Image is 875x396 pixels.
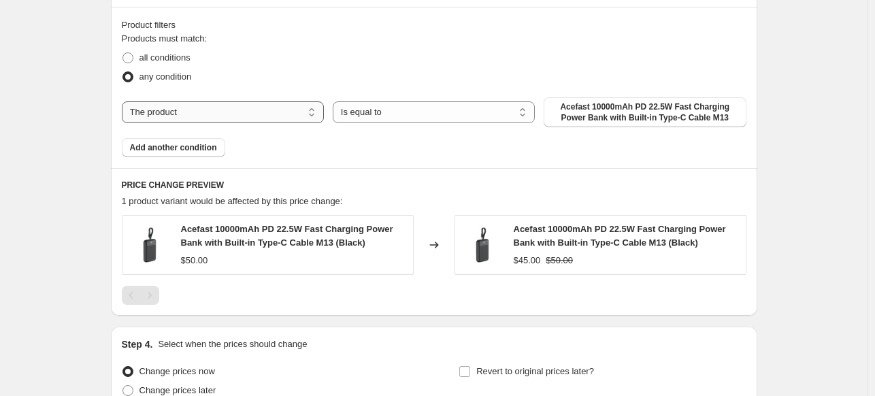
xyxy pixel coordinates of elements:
span: Add another condition [130,142,217,153]
h2: Step 4. [122,337,153,351]
div: Product filters [122,18,746,32]
span: Change prices later [139,385,216,395]
span: Revert to original prices later? [476,366,594,376]
button: Acefast 10000mAh PD 22.5W Fast Charging Power Bank with Built-in Type-C Cable M13 [544,97,746,127]
button: Add another condition [122,138,225,157]
span: 1 product variant would be affected by this price change: [122,196,343,206]
img: Acefast_10000mAh_PD_22.5W_Fast_Charging_Power_Bank_with_Built-in_Type-C_Cable_M13_80x.jpg [462,225,503,265]
h6: PRICE CHANGE PREVIEW [122,180,746,191]
span: Acefast 10000mAh PD 22.5W Fast Charging Power Bank with Built-in Type-C Cable M13 [552,101,738,123]
p: Select when the prices should change [158,337,307,351]
div: $45.00 [514,254,541,267]
span: Change prices now [139,366,215,376]
div: $50.00 [181,254,208,267]
span: Acefast 10000mAh PD 22.5W Fast Charging Power Bank with Built-in Type-C Cable M13 (Black) [181,224,393,248]
nav: Pagination [122,286,159,305]
span: any condition [139,71,192,82]
img: Acefast_10000mAh_PD_22.5W_Fast_Charging_Power_Bank_with_Built-in_Type-C_Cable_M13_80x.jpg [129,225,170,265]
span: Products must match: [122,33,208,44]
strike: $50.00 [546,254,573,267]
span: Acefast 10000mAh PD 22.5W Fast Charging Power Bank with Built-in Type-C Cable M13 (Black) [514,224,726,248]
span: all conditions [139,52,191,63]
